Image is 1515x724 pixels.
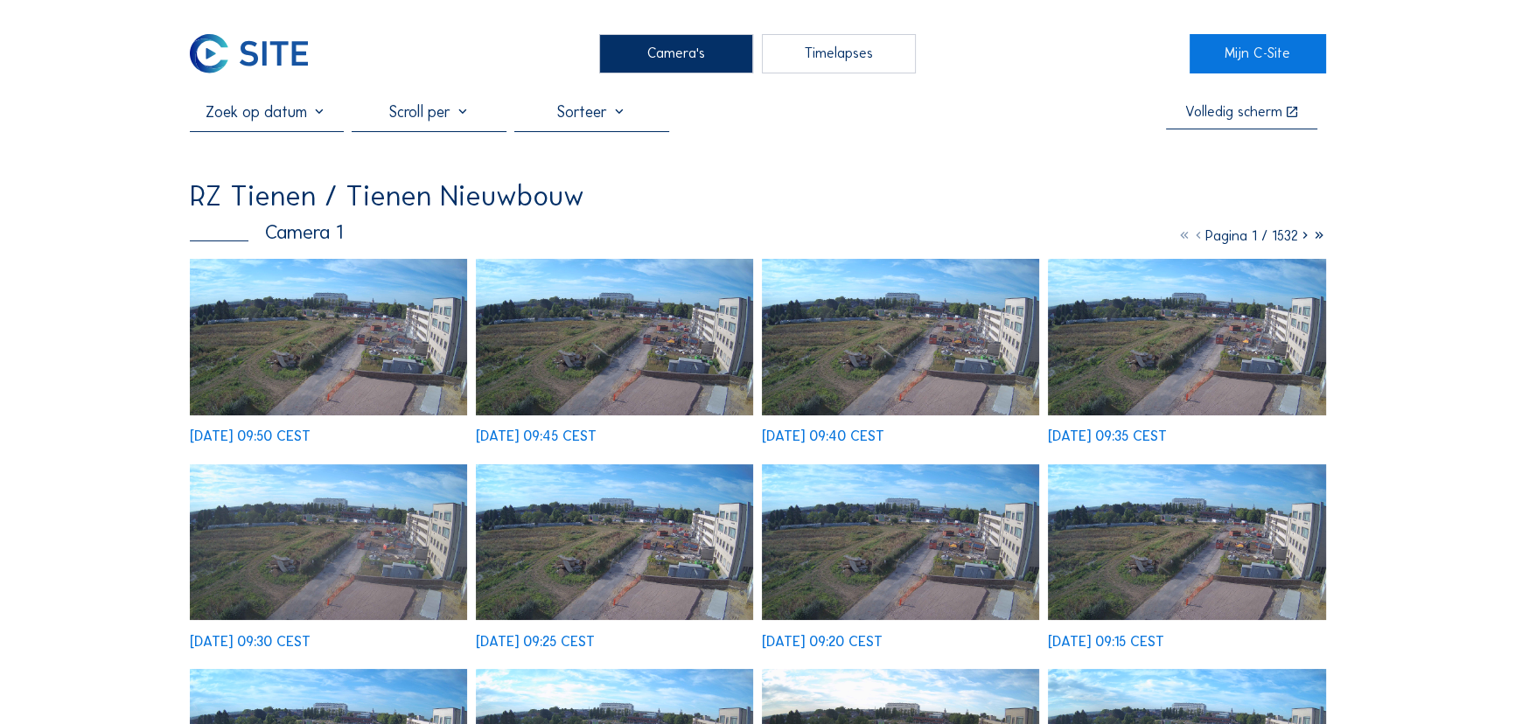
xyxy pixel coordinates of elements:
div: [DATE] 09:15 CEST [1048,635,1164,649]
div: [DATE] 09:30 CEST [190,635,311,649]
div: [DATE] 09:40 CEST [762,429,884,443]
img: image_52794711 [190,464,468,621]
span: Pagina 1 / 1532 [1205,227,1298,244]
div: [DATE] 09:20 CEST [762,635,883,649]
img: image_52795079 [476,259,754,415]
div: RZ Tienen / Tienen Nieuwbouw [190,182,584,210]
a: Mijn C-Site [1190,34,1326,74]
div: Camera's [599,34,754,74]
img: image_52794412 [762,464,1040,621]
input: Zoek op datum 󰅀 [190,102,345,122]
div: Camera 1 [190,223,344,243]
div: [DATE] 09:35 CEST [1048,429,1167,443]
a: C-SITE Logo [190,34,326,74]
div: [DATE] 09:25 CEST [476,635,595,649]
div: [DATE] 09:50 CEST [190,429,311,443]
div: [DATE] 09:45 CEST [476,429,597,443]
img: image_52794932 [762,259,1040,415]
img: C-SITE Logo [190,34,309,74]
img: image_52794565 [476,464,754,621]
div: Timelapses [762,34,917,74]
img: image_52795221 [190,259,468,415]
img: image_52794266 [1048,464,1326,621]
div: Volledig scherm [1185,105,1282,120]
img: image_52794783 [1048,259,1326,415]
